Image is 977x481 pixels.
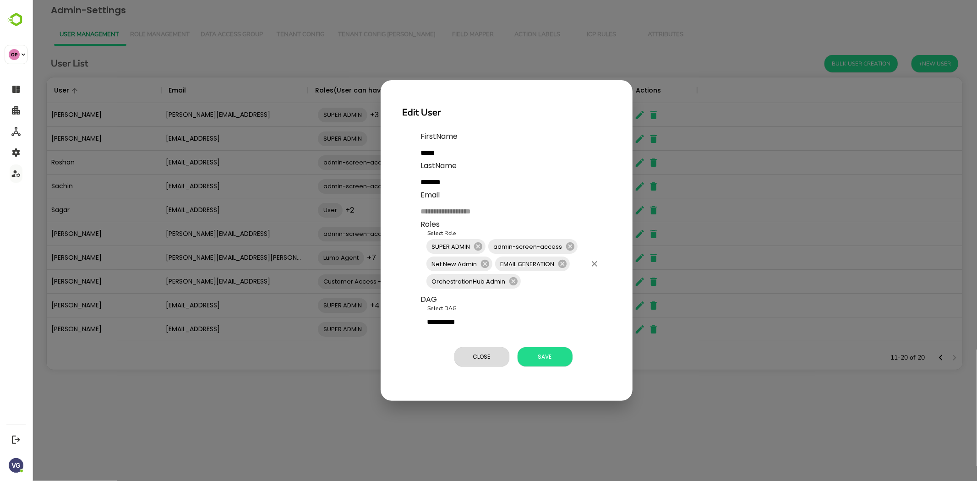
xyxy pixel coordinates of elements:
span: SUPER ADMIN [394,241,444,252]
span: Close [427,351,473,363]
span: Net New Admin [394,259,451,269]
label: LastName [389,160,526,171]
label: FirstName [389,131,526,142]
button: Close [422,347,477,366]
span: admin-screen-access [456,241,536,252]
h2: Edit User [371,105,579,120]
div: OP [9,49,20,60]
span: Save [490,351,536,363]
button: Clear [556,257,569,270]
label: Select Role [395,230,424,237]
label: Select DAG [395,305,425,312]
span: OrchestrationHub Admin [394,276,479,287]
span: EMAIL GENERATION [463,259,528,269]
div: Net New Admin [394,257,460,271]
button: Logout [10,433,22,446]
div: admin-screen-access [456,239,546,254]
label: DAG [389,294,405,305]
div: VG [9,458,23,473]
img: BambooboxLogoMark.f1c84d78b4c51b1a7b5f700c9845e183.svg [5,11,28,28]
button: Save [486,347,540,366]
label: Roles [389,219,408,230]
label: Email [389,190,526,201]
div: OrchestrationHub Admin [394,274,489,289]
div: EMAIL GENERATION [463,257,538,271]
div: SUPER ADMIN [394,239,453,254]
